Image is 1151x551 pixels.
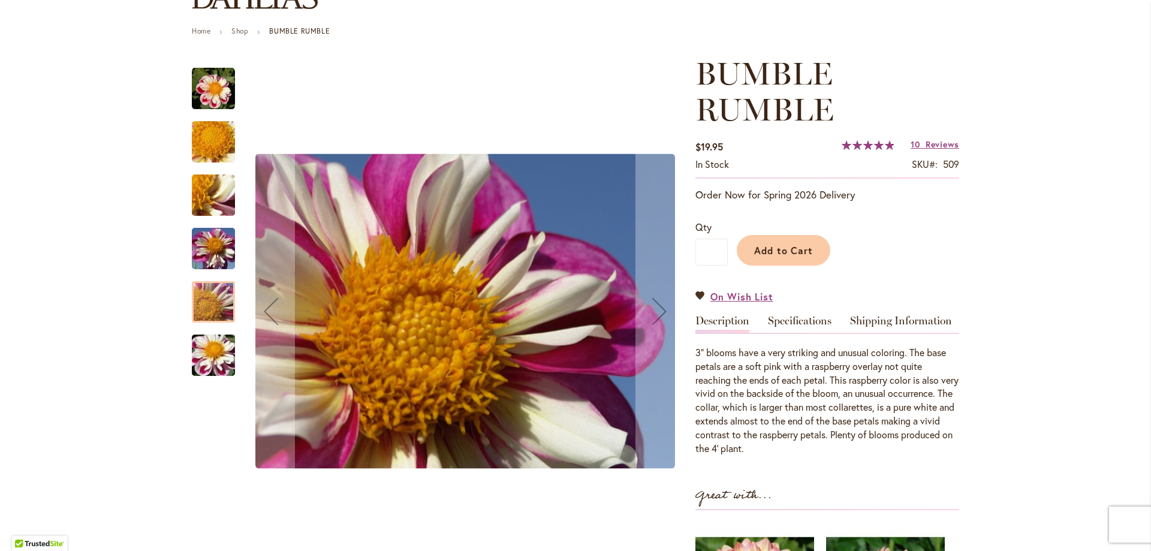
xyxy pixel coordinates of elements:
span: Qty [695,221,712,233]
a: On Wish List [695,290,773,303]
img: BUMBLE RUMBLE [192,67,235,110]
span: On Wish List [710,290,773,303]
a: Home [192,26,210,35]
strong: Great with... [695,486,772,505]
img: BUMBLE RUMBLE [170,163,257,228]
div: BUMBLE RUMBLE [192,162,247,216]
div: BUMBLE RUMBLE [192,109,247,162]
span: $19.95 [695,140,723,153]
div: BUMBLE RUMBLE [192,269,247,323]
p: Order Now for Spring 2026 Delivery [695,188,959,202]
span: In stock [695,158,729,170]
img: BUMBLE RUMBLE [170,216,257,281]
div: Detailed Product Info [695,315,959,456]
a: Description [695,315,749,333]
iframe: Launch Accessibility Center [9,508,43,542]
div: BUMBLE RUMBLE [192,56,247,109]
span: Reviews [926,138,959,150]
div: 99% [842,140,894,150]
a: Shop [231,26,248,35]
a: Shipping Information [850,315,952,333]
strong: SKU [912,158,938,170]
button: Add to Cart [737,235,830,266]
div: 3" blooms have a very striking and unusual coloring. The base petals are a soft pink with a raspb... [695,346,959,456]
span: 10 [911,138,920,150]
img: BUMBLE RUMBLE [255,154,675,469]
a: Specifications [768,315,831,333]
img: BUMBLE RUMBLE [170,323,257,388]
div: BUMBLE RUMBLE [192,216,247,269]
span: BUMBLE RUMBLE [695,55,834,128]
strong: BUMBLE RUMBLE [269,26,330,35]
img: BUMBLE RUMBLE [170,110,257,174]
div: BUMBLE RUMBLE [192,323,235,376]
a: 10 Reviews [911,138,959,150]
div: 509 [943,158,959,171]
div: Availability [695,158,729,171]
span: Add to Cart [754,244,813,257]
